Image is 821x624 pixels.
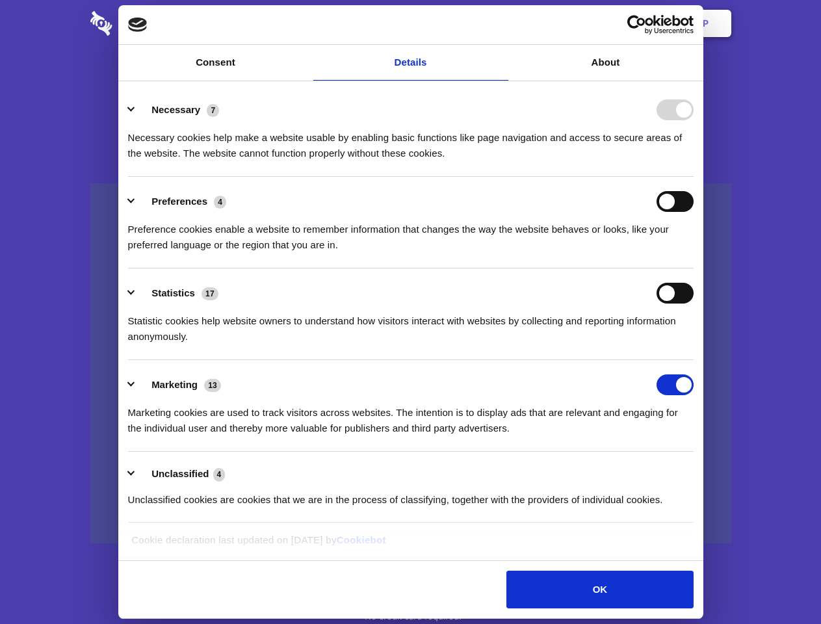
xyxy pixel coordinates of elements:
a: Usercentrics Cookiebot - opens in a new window [580,15,694,34]
button: Unclassified (4) [128,466,233,482]
span: 7 [207,104,219,117]
div: Statistic cookies help website owners to understand how visitors interact with websites by collec... [128,304,694,344]
iframe: Drift Widget Chat Controller [756,559,805,608]
div: Marketing cookies are used to track visitors across websites. The intention is to display ads tha... [128,395,694,436]
span: 13 [204,379,221,392]
div: Preference cookies enable a website to remember information that changes the way the website beha... [128,212,694,253]
a: Pricing [382,3,438,44]
button: Necessary (7) [128,99,228,120]
a: Details [313,45,508,81]
img: logo [128,18,148,32]
a: Cookiebot [337,534,386,545]
button: OK [506,571,693,608]
h4: Auto-redaction of sensitive data, encrypted data sharing and self-destructing private chats. Shar... [90,118,731,161]
a: About [508,45,703,81]
label: Necessary [151,104,200,115]
div: Necessary cookies help make a website usable by enabling basic functions like page navigation and... [128,120,694,161]
label: Preferences [151,196,207,207]
span: 17 [202,287,218,300]
button: Preferences (4) [128,191,235,212]
label: Statistics [151,287,195,298]
a: Wistia video thumbnail [90,183,731,544]
a: Consent [118,45,313,81]
button: Statistics (17) [128,283,227,304]
img: logo-wordmark-white-trans-d4663122ce5f474addd5e946df7df03e33cb6a1c49d2221995e7729f52c070b2.svg [90,11,202,36]
div: Unclassified cookies are cookies that we are in the process of classifying, together with the pro... [128,482,694,508]
div: Cookie declaration last updated on [DATE] by [122,532,699,558]
button: Marketing (13) [128,374,229,395]
a: Contact [527,3,587,44]
h1: Eliminate Slack Data Loss. [90,58,731,105]
a: Login [590,3,646,44]
span: 4 [213,468,226,481]
span: 4 [214,196,226,209]
label: Marketing [151,379,198,390]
